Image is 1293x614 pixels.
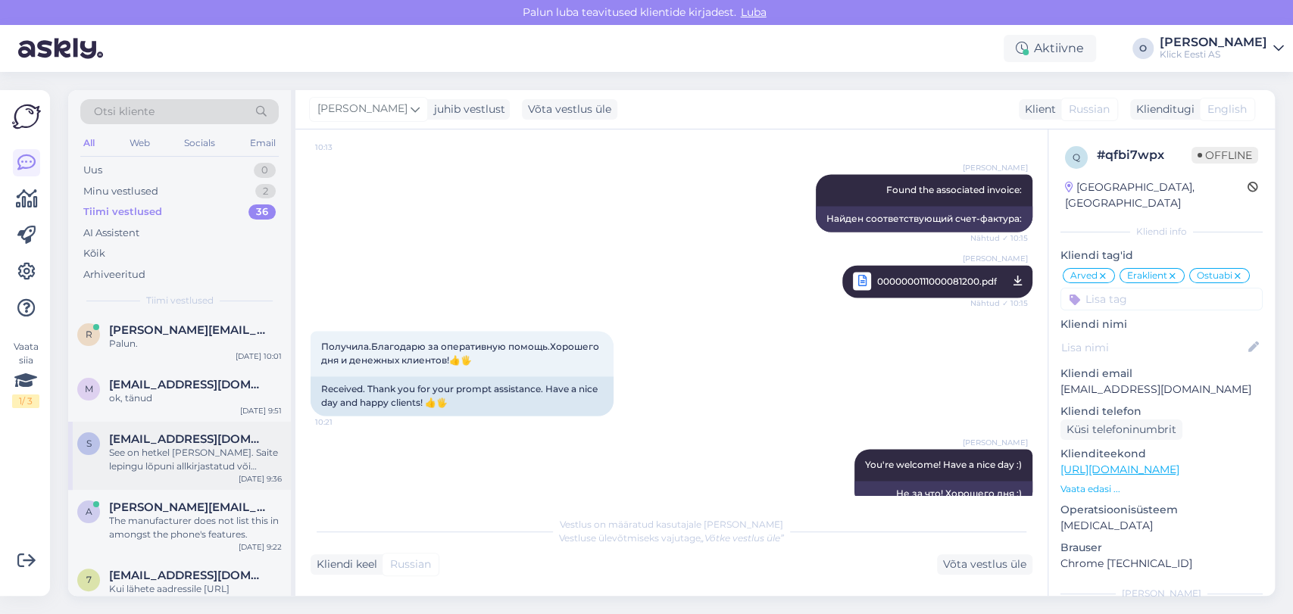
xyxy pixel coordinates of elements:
[311,376,614,416] div: Received. Thank you for your prompt assistance. Have a nice day and happy clients! 👍🖐
[86,574,92,585] span: 7
[12,102,41,131] img: Askly Logo
[736,5,771,19] span: Luba
[240,405,282,416] div: [DATE] 9:51
[315,416,372,428] span: 10:21
[1060,446,1263,462] p: Klienditeekond
[83,226,139,241] div: AI Assistent
[1060,587,1263,600] div: [PERSON_NAME]
[109,432,267,446] span: sisalik22@hotmail.com
[390,556,431,572] span: Russian
[963,253,1028,264] span: [PERSON_NAME]
[109,378,267,391] span: merlinluik@gmail.com
[254,163,276,178] div: 0
[970,232,1028,244] span: Nähtud ✓ 10:15
[842,265,1032,298] a: [PERSON_NAME]0000000111000081200.pdfNähtud ✓ 10:15
[854,481,1032,506] div: Не за что! Хорошего дня :)
[109,582,282,609] div: Kui lähete aadressile [URL][DOMAIN_NAME] leiab paremas ülanurgas nupu nimega "Muuda oma kontot". ...
[239,541,282,553] div: [DATE] 9:22
[1060,556,1263,572] p: Chrome [TECHNICAL_ID]
[1060,288,1263,310] input: Lisa tag
[1132,38,1154,59] div: O
[83,184,158,199] div: Minu vestlused
[83,246,105,261] div: Kõik
[109,323,267,337] span: romel.sprenk@swenergia.ee
[321,341,601,366] span: Получила.Благодарю за оперативную помощь.Хорошего дня и денежных клиентов!👍🖐
[1130,101,1195,117] div: Klienditugi
[126,133,153,153] div: Web
[109,500,267,514] span: aleksandr.mistsenko@gmail.com
[86,438,92,449] span: s
[1073,151,1080,163] span: q
[1160,36,1267,48] div: [PERSON_NAME]
[1127,271,1167,280] span: Eraklient
[1160,48,1267,61] div: Klick Eesti AS
[1191,147,1258,164] span: Offline
[816,206,1032,232] div: Найден соответствующий счет-фактура:
[1060,225,1263,238] div: Kliendi info
[886,184,1022,195] span: Found the associated invoice:
[236,351,282,362] div: [DATE] 10:01
[83,267,145,282] div: Arhiveeritud
[522,99,617,120] div: Võta vestlus üle
[1060,316,1263,332] p: Kliendi nimi
[94,104,155,120] span: Otsi kliente
[559,532,784,544] span: Vestluse ülevõtmiseks vajutage
[1070,271,1098,280] span: Arved
[937,554,1032,575] div: Võta vestlus üle
[80,133,98,153] div: All
[83,204,162,220] div: Tiimi vestlused
[970,294,1028,313] span: Nähtud ✓ 10:15
[1019,101,1056,117] div: Klient
[1060,502,1263,518] p: Operatsioonisüsteem
[1060,404,1263,419] p: Kliendi telefon
[1060,463,1179,476] a: [URL][DOMAIN_NAME]
[86,506,92,517] span: a
[701,532,784,544] i: „Võtke vestlus üle”
[963,437,1028,448] span: [PERSON_NAME]
[311,556,377,572] div: Kliendi keel
[1060,366,1263,382] p: Kliendi email
[1060,248,1263,263] p: Kliendi tag'id
[181,133,218,153] div: Socials
[877,272,997,291] span: 0000000111000081200.pdf
[315,142,372,153] span: 10:13
[109,337,282,351] div: Palun.
[1060,482,1263,496] p: Vaata edasi ...
[1004,35,1096,62] div: Aktiivne
[247,133,279,153] div: Email
[1069,101,1110,117] span: Russian
[239,473,282,485] div: [DATE] 9:36
[109,569,267,582] span: 7helina7@gmail.com
[83,163,102,178] div: Uus
[109,514,282,541] div: The manufacturer does not list this in amongst the phone's features.
[1060,540,1263,556] p: Brauser
[1060,382,1263,397] p: [EMAIL_ADDRESS][DOMAIN_NAME]
[86,329,92,340] span: r
[1160,36,1284,61] a: [PERSON_NAME]Klick Eesti AS
[248,204,276,220] div: 36
[428,101,505,117] div: juhib vestlust
[85,383,93,394] span: m
[255,184,276,199] div: 2
[146,294,214,307] span: Tiimi vestlused
[317,101,408,117] span: [PERSON_NAME]
[1065,179,1248,211] div: [GEOGRAPHIC_DATA], [GEOGRAPHIC_DATA]
[1197,271,1232,280] span: Ostuabi
[1060,518,1263,534] p: [MEDICAL_DATA]
[12,394,39,408] div: 1 / 3
[109,391,282,405] div: ok, tänud
[1207,101,1247,117] span: English
[1061,339,1245,356] input: Lisa nimi
[560,519,783,530] span: Vestlus on määratud kasutajale [PERSON_NAME]
[109,446,282,473] div: See on hetkel [PERSON_NAME]. Saite lepingu lõpuni allkirjastatud või [DEMOGRAPHIC_DATA] pooleli?
[12,340,39,408] div: Vaata siia
[1097,146,1191,164] div: # qfbi7wpx
[963,162,1028,173] span: [PERSON_NAME]
[865,459,1022,470] span: You're welcome! Have a nice day :)
[1060,419,1182,440] div: Küsi telefoninumbrit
